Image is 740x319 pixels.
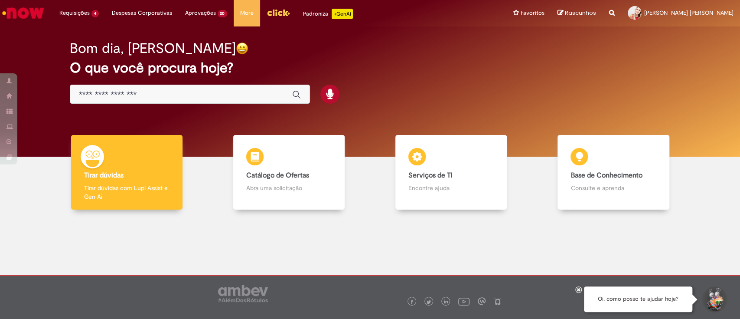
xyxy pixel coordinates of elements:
img: click_logo_yellow_360x200.png [267,6,290,19]
a: Tirar dúvidas Tirar dúvidas com Lupi Assist e Gen Ai [46,135,208,210]
span: Aprovações [185,9,216,17]
p: +GenAi [332,9,353,19]
img: logo_footer_twitter.png [427,300,431,304]
a: Rascunhos [557,9,596,17]
div: Oi, como posso te ajudar hoje? [584,286,692,312]
p: Consulte e aprenda [570,184,656,192]
b: Serviços de TI [408,171,453,180]
span: [PERSON_NAME] [PERSON_NAME] [644,9,733,16]
button: Iniciar Conversa de Suporte [701,286,727,312]
span: Favoritos [521,9,544,17]
p: Encontre ajuda [408,184,494,192]
img: logo_footer_workplace.png [478,297,486,305]
b: Tirar dúvidas [84,171,124,180]
h2: Bom dia, [PERSON_NAME] [70,41,236,56]
b: Catálogo de Ofertas [246,171,309,180]
img: logo_footer_naosei.png [494,297,502,305]
span: 4 [91,10,99,17]
b: Base de Conhecimento [570,171,642,180]
img: logo_footer_linkedin.png [444,299,448,305]
h2: O que você procura hoje? [70,60,670,76]
span: More [240,9,254,17]
p: Tirar dúvidas com Lupi Assist e Gen Ai [84,184,170,201]
span: 20 [218,10,228,17]
span: Rascunhos [565,9,596,17]
span: Requisições [59,9,90,17]
p: Abra uma solicitação [246,184,332,192]
img: logo_footer_facebook.png [410,300,414,304]
img: logo_footer_ambev_rotulo_gray.png [218,285,268,302]
a: Serviços de TI Encontre ajuda [370,135,532,210]
img: happy-face.png [236,42,248,55]
div: Padroniza [303,9,353,19]
span: Despesas Corporativas [112,9,172,17]
img: ServiceNow [1,4,46,22]
img: logo_footer_youtube.png [458,296,469,307]
a: Catálogo de Ofertas Abra uma solicitação [208,135,370,210]
a: Base de Conhecimento Consulte e aprenda [532,135,694,210]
